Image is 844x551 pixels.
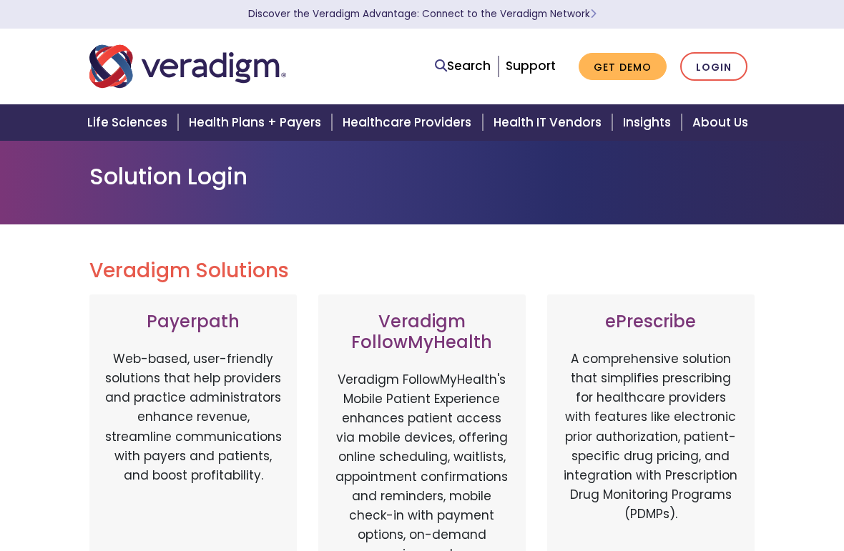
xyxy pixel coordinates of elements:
a: Get Demo [579,53,667,81]
a: Insights [614,104,684,141]
a: Health IT Vendors [485,104,614,141]
img: Veradigm logo [89,43,286,90]
h2: Veradigm Solutions [89,259,755,283]
h3: Veradigm FollowMyHealth [333,312,511,353]
a: Support [506,57,556,74]
span: Learn More [590,7,597,21]
a: Healthcare Providers [334,104,484,141]
a: Login [680,52,747,81]
a: Life Sciences [79,104,180,141]
h3: ePrescribe [561,312,740,332]
a: Discover the Veradigm Advantage: Connect to the Veradigm NetworkLearn More [248,7,597,21]
a: About Us [684,104,765,141]
h3: Payerpath [104,312,283,332]
h1: Solution Login [89,163,755,190]
a: Search [435,56,491,76]
a: Health Plans + Payers [180,104,334,141]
